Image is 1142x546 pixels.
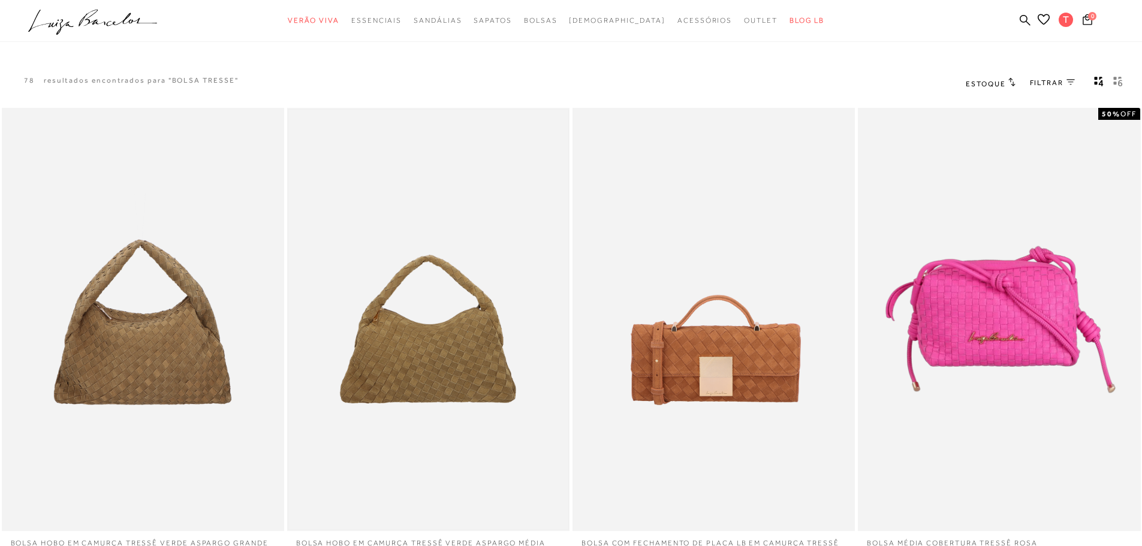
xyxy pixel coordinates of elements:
[574,110,854,530] img: BOLSA COM FECHAMENTO DE PLACA LB EM CAMURÇA TRESSÊ CARAMELO MÉDIA
[677,10,732,32] a: categoryNavScreenReaderText
[1110,76,1126,91] button: gridText6Desc
[859,110,1139,530] img: Bolsa média cobertura tressê rosa
[677,16,732,25] span: Acessórios
[569,10,665,32] a: noSubCategoriesText
[44,76,239,86] : resultados encontrados para "BOLSA TRESSE"
[524,16,558,25] span: Bolsas
[744,10,778,32] a: categoryNavScreenReaderText
[1030,78,1063,88] span: FILTRAR
[569,16,665,25] span: [DEMOGRAPHIC_DATA]
[790,10,824,32] a: BLOG LB
[1120,110,1137,118] span: OFF
[1053,12,1079,31] button: T
[24,76,35,86] p: 78
[351,10,402,32] a: categoryNavScreenReaderText
[288,110,568,530] img: BOLSA HOBO EM CAMURÇA TRESSÊ VERDE ASPARGO MÉDIA
[1102,110,1120,118] strong: 50%
[288,16,339,25] span: Verão Viva
[3,110,283,530] img: BOLSA HOBO EM CAMURÇA TRESSÊ VERDE ASPARGO GRANDE
[790,16,824,25] span: BLOG LB
[744,16,778,25] span: Outlet
[524,10,558,32] a: categoryNavScreenReaderText
[1079,13,1096,29] button: 0
[414,10,462,32] a: categoryNavScreenReaderText
[966,80,1005,88] span: Estoque
[1090,76,1107,91] button: Mostrar 4 produtos por linha
[474,10,511,32] a: categoryNavScreenReaderText
[1059,13,1073,27] span: T
[474,16,511,25] span: Sapatos
[288,10,339,32] a: categoryNavScreenReaderText
[1088,12,1096,20] span: 0
[351,16,402,25] span: Essenciais
[414,16,462,25] span: Sandálias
